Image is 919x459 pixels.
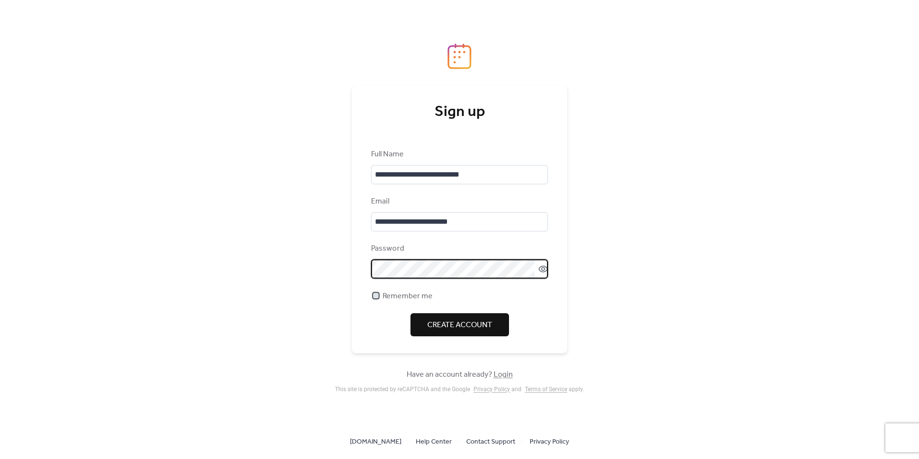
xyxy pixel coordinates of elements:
[447,43,472,69] img: logo
[494,367,513,382] a: Login
[427,319,492,331] span: Create Account
[416,436,452,448] span: Help Center
[407,369,513,381] span: Have an account already?
[371,149,546,160] div: Full Name
[530,435,569,447] a: Privacy Policy
[371,243,546,255] div: Password
[530,436,569,448] span: Privacy Policy
[383,291,433,302] span: Remember me
[371,102,548,122] div: Sign up
[473,386,510,393] a: Privacy Policy
[371,196,546,207] div: Email
[350,436,401,448] span: [DOMAIN_NAME]
[466,435,515,447] a: Contact Support
[466,436,515,448] span: Contact Support
[335,386,584,393] div: This site is protected by reCAPTCHA and the Google and apply .
[350,435,401,447] a: [DOMAIN_NAME]
[525,386,567,393] a: Terms of Service
[416,435,452,447] a: Help Center
[410,313,509,336] button: Create Account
